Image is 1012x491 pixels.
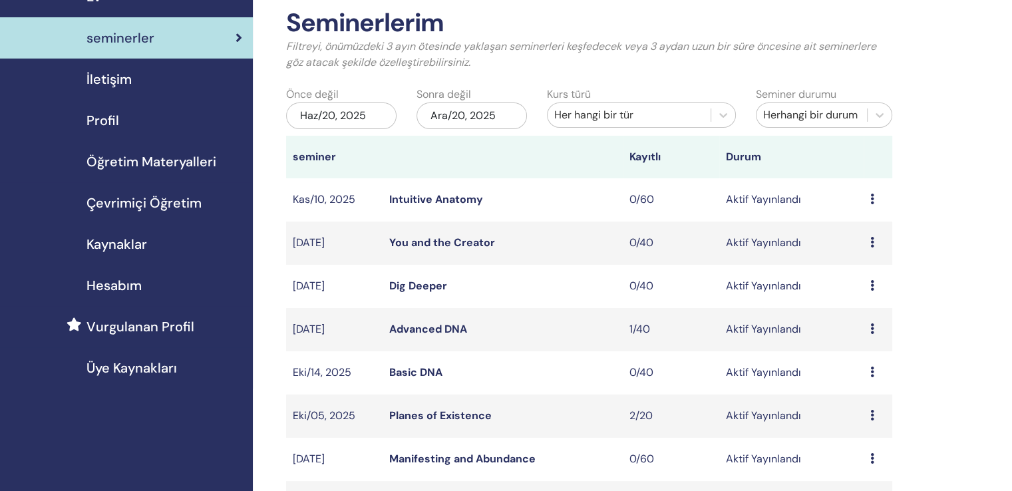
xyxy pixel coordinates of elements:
[389,322,467,336] a: Advanced DNA
[389,279,447,293] a: Dig Deeper
[719,438,864,481] td: Aktif Yayınlandı
[623,136,719,178] th: Kayıtlı
[286,395,383,438] td: Eki/05, 2025
[286,136,383,178] th: seminer
[719,265,864,308] td: Aktif Yayınlandı
[86,110,119,130] span: Profil
[756,86,836,102] label: Seminer durumu
[86,69,132,89] span: İletişim
[389,409,492,422] a: Planes of Existence
[719,308,864,351] td: Aktif Yayınlandı
[86,28,154,48] span: seminerler
[623,178,719,222] td: 0/60
[286,8,892,39] h2: Seminerlerim
[623,438,719,481] td: 0/60
[286,308,383,351] td: [DATE]
[623,308,719,351] td: 1/40
[86,152,216,172] span: Öğretim Materyalleri
[719,395,864,438] td: Aktif Yayınlandı
[389,236,495,249] a: You and the Creator
[623,351,719,395] td: 0/40
[623,222,719,265] td: 0/40
[623,395,719,438] td: 2/20
[719,136,864,178] th: Durum
[389,452,536,466] a: Manifesting and Abundance
[286,222,383,265] td: [DATE]
[719,222,864,265] td: Aktif Yayınlandı
[86,358,177,378] span: Üye Kaynakları
[719,178,864,222] td: Aktif Yayınlandı
[286,351,383,395] td: Eki/14, 2025
[286,86,339,102] label: Önce değil
[86,193,202,213] span: Çevrimiçi Öğretim
[763,107,860,123] div: Herhangi bir durum
[389,365,442,379] a: Basic DNA
[86,317,194,337] span: Vurgulanan Profil
[86,234,147,254] span: Kaynaklar
[286,438,383,481] td: [DATE]
[417,102,527,129] div: Ara/20, 2025
[389,192,483,206] a: Intuitive Anatomy
[417,86,471,102] label: Sonra değil
[547,86,591,102] label: Kurs türü
[554,107,704,123] div: Her hangi bir tür
[86,275,142,295] span: Hesabım
[286,178,383,222] td: Kas/10, 2025
[286,102,397,129] div: Haz/20, 2025
[286,39,892,71] p: Filtreyi, önümüzdeki 3 ayın ötesinde yaklaşan seminerleri keşfedecek veya 3 aydan uzun bir süre ö...
[286,265,383,308] td: [DATE]
[719,351,864,395] td: Aktif Yayınlandı
[623,265,719,308] td: 0/40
